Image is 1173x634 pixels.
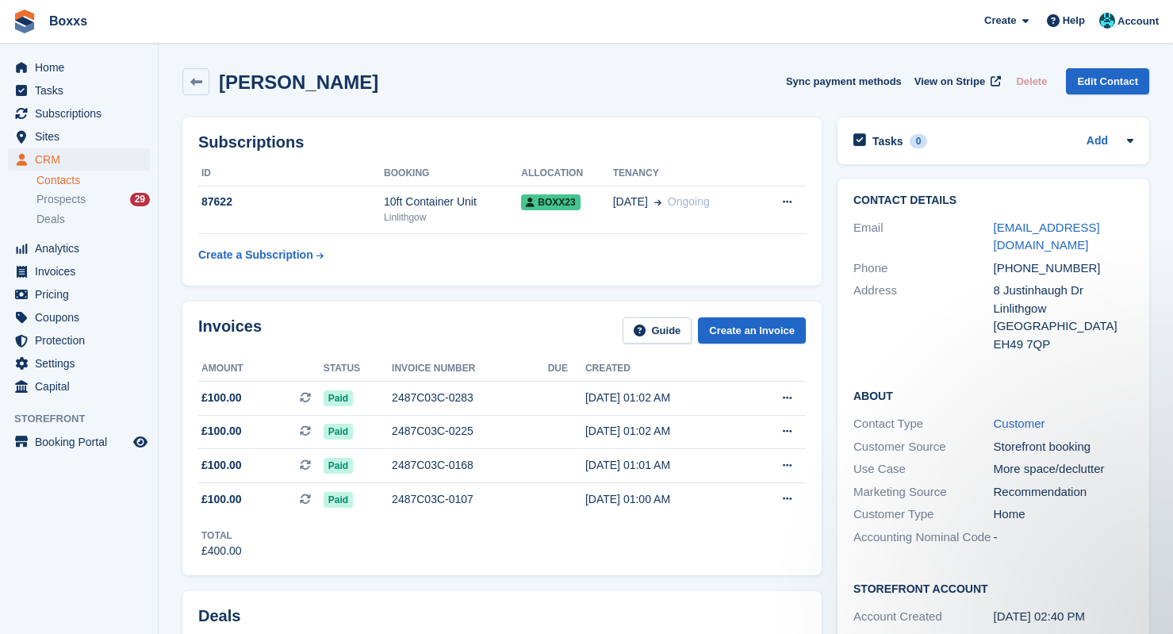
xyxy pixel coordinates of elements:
div: [DATE] 01:02 AM [585,390,744,406]
a: Create a Subscription [198,240,324,270]
div: Recommendation [994,483,1134,501]
a: menu [8,283,150,305]
a: menu [8,375,150,398]
span: £100.00 [201,423,242,440]
div: Home [994,505,1134,524]
span: CRM [35,148,130,171]
button: Delete [1010,68,1053,94]
a: menu [8,329,150,352]
span: Capital [35,375,130,398]
h2: Invoices [198,317,262,344]
th: Due [548,356,585,382]
span: Paid [324,458,353,474]
span: Boxx23 [521,194,580,210]
span: Paid [324,424,353,440]
th: Invoice number [392,356,548,382]
div: 10ft Container Unit [384,194,521,210]
a: Add [1087,133,1108,151]
a: menu [8,352,150,375]
div: 8 Justinhaugh Dr [994,282,1134,300]
a: menu [8,56,150,79]
div: Linlithgow [384,210,521,225]
span: Coupons [35,306,130,329]
span: Paid [324,390,353,406]
a: Contacts [36,173,150,188]
a: View on Stripe [908,68,1004,94]
div: [DATE] 02:40 PM [994,608,1134,626]
div: Account Created [853,608,994,626]
span: View on Stripe [914,74,985,90]
span: Paid [324,492,353,508]
a: menu [8,306,150,329]
h2: Deals [198,607,240,625]
a: menu [8,260,150,282]
a: Prospects 29 [36,191,150,208]
span: Pricing [35,283,130,305]
span: Deals [36,212,65,227]
a: Customer [994,417,1045,430]
a: menu [8,237,150,259]
span: Settings [35,352,130,375]
div: [DATE] 01:02 AM [585,423,744,440]
span: Invoices [35,260,130,282]
h2: [PERSON_NAME] [219,71,378,93]
div: Customer Type [853,505,994,524]
span: Tasks [35,79,130,102]
div: Total [201,528,242,543]
div: 87622 [198,194,384,210]
a: menu [8,125,150,148]
div: 2487C03C-0225 [392,423,548,440]
div: 0 [910,134,928,148]
div: 2487C03C-0283 [392,390,548,406]
div: Storefront booking [994,438,1134,456]
a: menu [8,148,150,171]
th: Status [324,356,392,382]
span: Home [35,56,130,79]
span: [DATE] [613,194,648,210]
div: 2487C03C-0168 [392,457,548,474]
span: Protection [35,329,130,352]
th: Created [585,356,744,382]
a: Create an Invoice [698,317,806,344]
a: Edit Contact [1066,68,1149,94]
a: Deals [36,211,150,228]
span: Help [1063,13,1085,29]
div: 2487C03C-0107 [392,491,548,508]
a: Boxxs [43,8,94,34]
img: stora-icon-8386f47178a22dfd0bd8f6a31ec36ba5ce8667c1dd55bd0f319d3a0aa187defe.svg [13,10,36,33]
div: - [994,528,1134,547]
span: Subscriptions [35,102,130,125]
span: Analytics [35,237,130,259]
div: EH49 7QP [994,336,1134,354]
button: Sync payment methods [786,68,902,94]
th: Amount [198,356,324,382]
a: menu [8,102,150,125]
span: £100.00 [201,457,242,474]
span: Ongoing [668,195,710,208]
div: Marketing Source [853,483,994,501]
a: menu [8,79,150,102]
div: Customer Source [853,438,994,456]
span: Create [984,13,1016,29]
h2: Subscriptions [198,133,806,152]
th: Booking [384,161,521,186]
span: £100.00 [201,491,242,508]
span: Booking Portal [35,431,130,453]
span: Account [1117,13,1159,29]
span: Storefront [14,411,158,427]
th: Tenancy [613,161,757,186]
th: ID [198,161,384,186]
a: Preview store [131,432,150,451]
div: Email [853,219,994,255]
div: [PHONE_NUMBER] [994,259,1134,278]
div: Linlithgow [994,300,1134,318]
div: Create a Subscription [198,247,313,263]
span: Sites [35,125,130,148]
h2: About [853,387,1133,403]
h2: Storefront Account [853,580,1133,596]
span: Prospects [36,192,86,207]
div: Phone [853,259,994,278]
h2: Tasks [872,134,903,148]
div: 29 [130,193,150,206]
h2: Contact Details [853,194,1133,207]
